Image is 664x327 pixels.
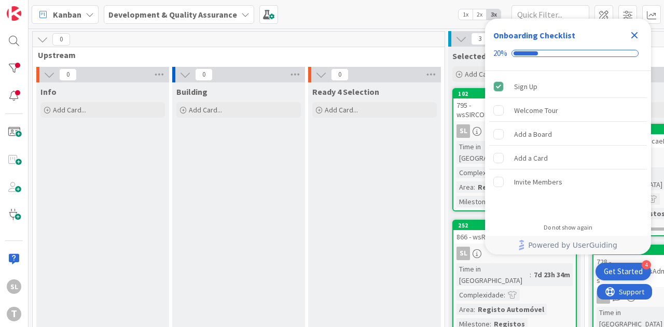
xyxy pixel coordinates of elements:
div: Time in [GEOGRAPHIC_DATA] [457,263,530,286]
span: : [530,269,531,280]
span: 0 [52,33,70,46]
div: Registo Automóvel [475,304,547,315]
div: 20% [493,49,507,58]
div: Area [457,304,474,315]
span: Info [40,87,57,97]
div: 102795 - wsSIRCOMConstituicaoEntidadeNSR [453,89,576,121]
a: Powered by UserGuiding [490,236,646,254]
div: Complexidade [457,289,504,301]
span: Selected [452,51,486,61]
span: 3x [487,9,501,20]
span: : [474,304,475,315]
div: Complexidade [457,167,504,178]
input: Quick Filter... [511,5,589,24]
span: : [474,181,475,193]
div: Checklist items [485,71,651,217]
span: Support [22,2,47,14]
div: 252866 - wsRAPesquisaCaracteristicas [453,221,576,244]
div: Checklist progress: 20% [493,49,643,58]
div: Invite Members is incomplete. [489,170,647,193]
span: Add Card... [325,105,358,115]
div: Sign Up is complete. [489,75,647,98]
div: T [7,307,21,321]
span: Upstream [38,50,432,60]
a: 102795 - wsSIRCOMConstituicaoEntidadeNSRSLTime in [GEOGRAPHIC_DATA]:7d 23h 34mComplexidade:Area:R... [452,88,577,211]
div: Footer [485,236,651,254]
span: Ready 4 Selection [312,87,379,97]
span: 0 [195,68,213,81]
div: Checklist Container [485,19,651,254]
div: Registo Comercial [475,181,544,193]
div: Sign Up [514,80,537,93]
div: 7d 23h 34m [531,269,573,280]
span: 2x [473,9,487,20]
div: SL [597,290,610,304]
div: Milestone [457,196,490,207]
div: Get Started [604,266,643,277]
span: 0 [59,68,77,81]
div: Open Get Started checklist, remaining modules: 4 [596,263,651,280]
b: Development & Quality Assurance [108,9,237,20]
div: Close Checklist [626,27,643,44]
div: 102 [458,90,576,97]
div: Onboarding Checklist [493,29,575,41]
div: Add a Card [514,152,548,164]
span: Add Card... [465,69,498,79]
div: Time in [GEOGRAPHIC_DATA] [457,141,530,164]
div: Add a Board is incomplete. [489,123,647,146]
span: 0 [331,68,349,81]
div: Area [457,181,474,193]
div: 795 - wsSIRCOMConstituicaoEntidadeNSR [453,98,576,121]
div: Invite Members [514,176,562,188]
div: Do not show again [544,223,592,232]
div: Welcome Tour [514,104,558,117]
div: Add a Card is incomplete. [489,147,647,169]
span: : [504,289,505,301]
div: 866 - wsRAPesquisaCaracteristicas [453,230,576,244]
div: SL [453,124,576,138]
div: 4 [642,260,651,269]
span: Add Card... [53,105,86,115]
div: SL [453,247,576,260]
div: 252 [458,222,576,229]
div: Welcome Tour is incomplete. [489,99,647,122]
div: 102 [453,89,576,98]
span: 1x [459,9,473,20]
span: Add Card... [189,105,222,115]
span: Kanban [53,8,81,21]
div: SL [457,247,470,260]
div: SL [7,279,21,294]
span: 3 [471,33,489,45]
span: Powered by UserGuiding [528,239,617,251]
div: 252 [453,221,576,230]
img: Visit kanbanzone.com [7,6,21,21]
div: Add a Board [514,128,552,140]
span: Building [176,87,208,97]
div: SL [457,124,470,138]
